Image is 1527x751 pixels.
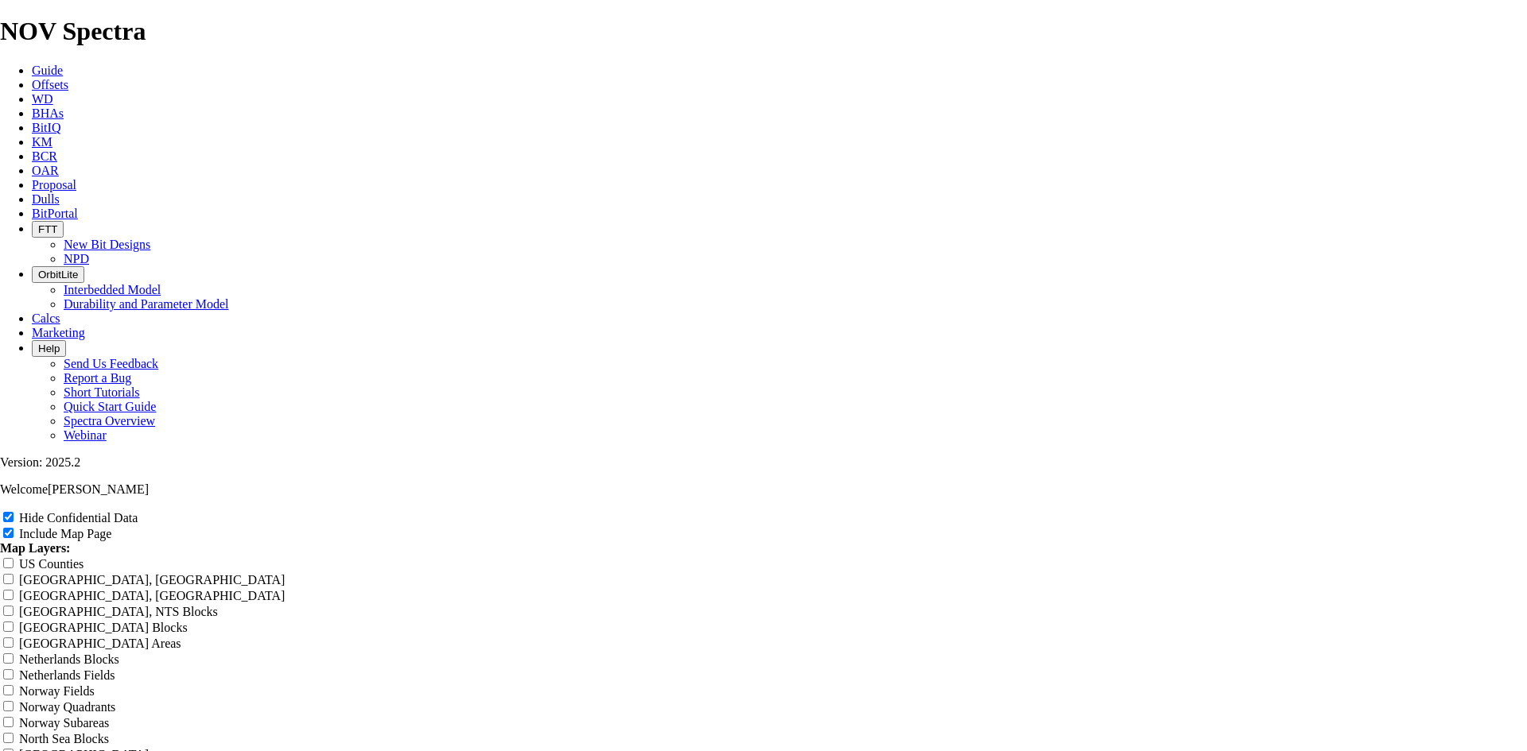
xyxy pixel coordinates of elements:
a: Proposal [32,178,76,192]
a: Send Us Feedback [64,357,158,370]
a: Report a Bug [64,371,131,385]
span: Help [38,343,60,354]
a: NPD [64,252,89,265]
a: BHAs [32,106,64,120]
a: New Bit Designs [64,238,150,251]
button: FTT [32,221,64,238]
a: Interbedded Model [64,283,161,296]
a: Durability and Parameter Model [64,297,229,311]
a: WD [32,92,53,106]
a: BitIQ [32,121,60,134]
label: Norway Quadrants [19,700,115,714]
span: [PERSON_NAME] [48,482,149,496]
label: [GEOGRAPHIC_DATA] Areas [19,637,181,650]
span: FTT [38,223,57,235]
span: OrbitLite [38,269,78,281]
a: KM [32,135,52,149]
a: Calcs [32,312,60,325]
a: Short Tutorials [64,385,140,399]
label: Norway Subareas [19,716,109,730]
a: Marketing [32,326,85,339]
a: Dulls [32,192,60,206]
button: Help [32,340,66,357]
label: US Counties [19,557,84,571]
a: Quick Start Guide [64,400,156,413]
a: Offsets [32,78,68,91]
label: [GEOGRAPHIC_DATA] Blocks [19,621,188,634]
label: Norway Fields [19,684,95,698]
label: Hide Confidential Data [19,511,138,525]
label: [GEOGRAPHIC_DATA], [GEOGRAPHIC_DATA] [19,573,285,586]
a: BitPortal [32,207,78,220]
label: Netherlands Fields [19,668,115,682]
a: OAR [32,164,59,177]
a: Webinar [64,428,107,442]
label: [GEOGRAPHIC_DATA], NTS Blocks [19,605,218,618]
a: Guide [32,64,63,77]
button: OrbitLite [32,266,84,283]
a: BCR [32,149,57,163]
label: North Sea Blocks [19,732,109,745]
label: [GEOGRAPHIC_DATA], [GEOGRAPHIC_DATA] [19,589,285,602]
a: Spectra Overview [64,414,155,428]
label: Include Map Page [19,527,111,540]
label: Netherlands Blocks [19,652,119,666]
